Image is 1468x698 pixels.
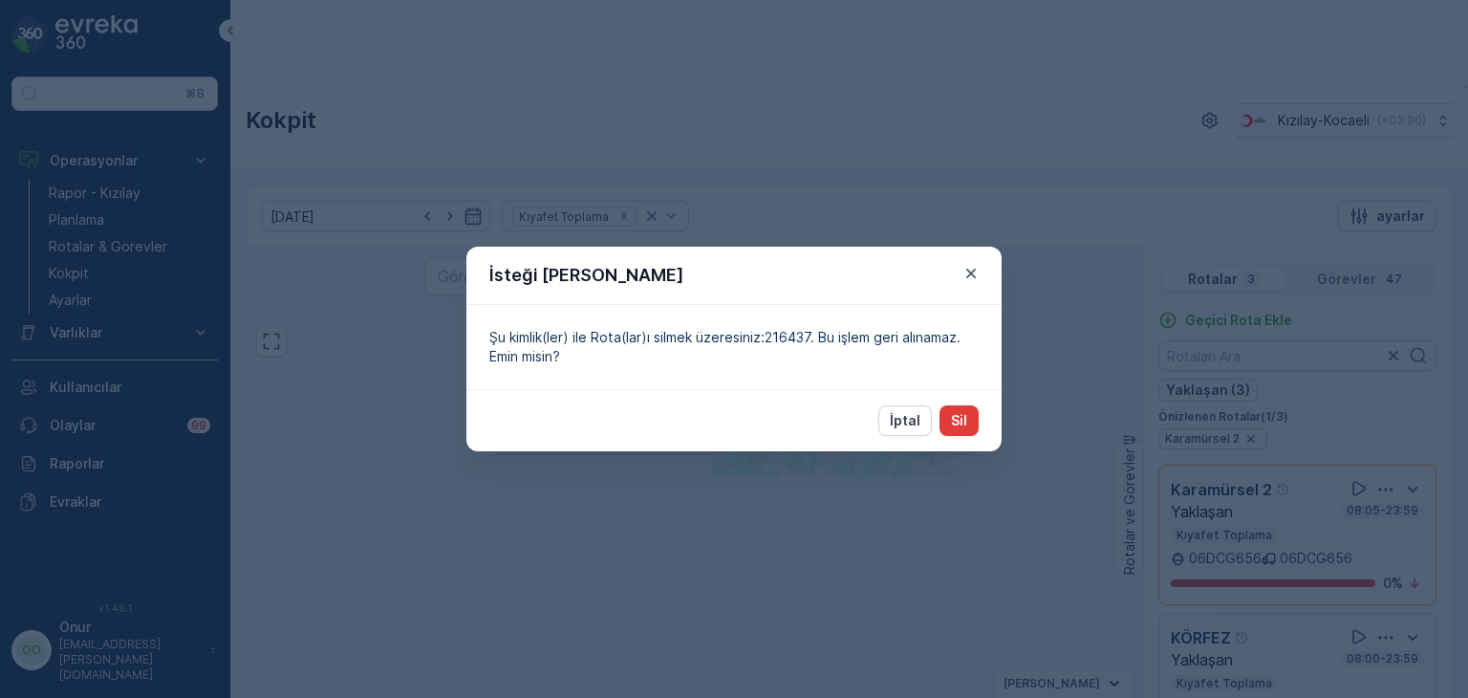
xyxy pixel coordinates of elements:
[939,405,979,436] button: Sil
[489,262,683,289] p: İsteği [PERSON_NAME]
[878,405,932,436] button: İptal
[951,411,967,430] p: Sil
[890,411,920,430] p: İptal
[489,328,979,366] p: Şu kimlik(ler) ile Rota(lar)ı silmek üzeresiniz:216437. Bu işlem geri alınamaz. Emin misin?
